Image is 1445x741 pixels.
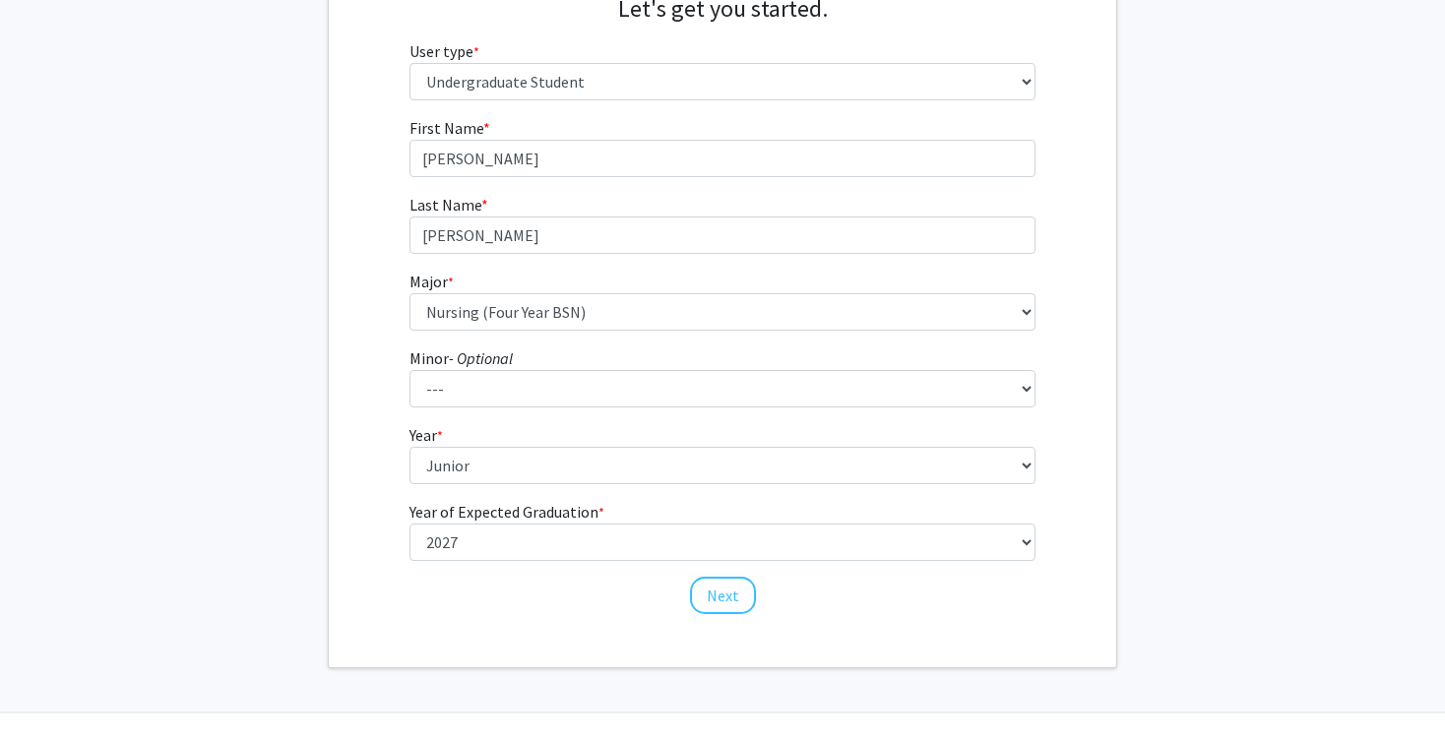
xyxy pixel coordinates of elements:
label: Minor [409,346,513,370]
button: Next [690,577,756,614]
span: First Name [409,118,483,138]
label: Year [409,423,443,447]
label: Year of Expected Graduation [409,500,604,524]
i: - Optional [449,348,513,368]
label: Major [409,270,454,293]
label: User type [409,39,479,63]
span: Last Name [409,195,481,215]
